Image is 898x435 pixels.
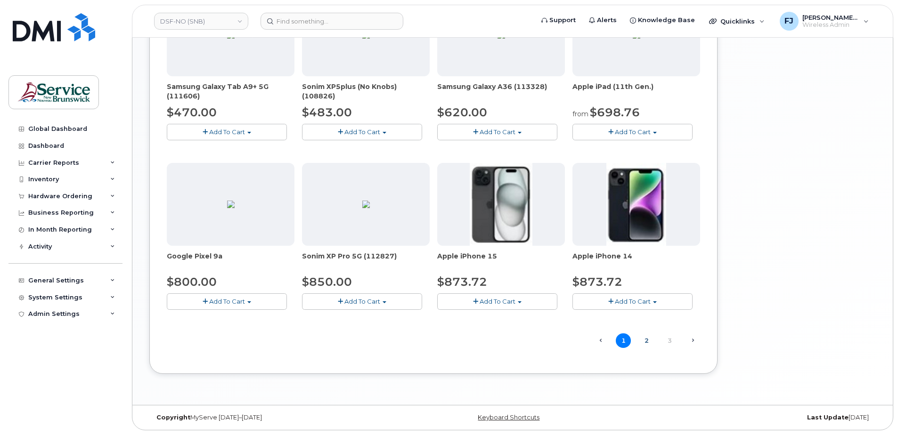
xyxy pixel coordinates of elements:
div: [DATE] [634,414,876,421]
button: Add To Cart [437,293,557,310]
span: Quicklinks [720,17,755,25]
span: [PERSON_NAME] (SNB) [802,14,859,21]
span: $873.72 [437,275,487,289]
button: Add To Cart [167,124,287,140]
input: Find something... [261,13,403,30]
a: Knowledge Base [623,11,702,30]
span: FJ [784,16,793,27]
div: Apple iPhone 15 [437,251,565,270]
a: 2 [639,333,654,348]
a: Next → [685,334,700,346]
button: Add To Cart [572,124,693,140]
small: from [572,110,588,118]
button: Add To Cart [302,124,422,140]
span: $850.00 [302,275,352,289]
span: $470.00 [167,105,217,119]
strong: Last Update [807,414,849,421]
a: Keyboard Shortcuts [478,414,539,421]
div: Apple iPad (11th Gen.) [572,82,700,101]
span: Alerts [597,16,617,25]
span: Wireless Admin [802,21,859,29]
span: Knowledge Base [638,16,695,25]
img: iphone15.jpg [470,163,532,246]
span: Add To Cart [480,128,515,136]
div: Sonim XP5plus (No Knobs) (108826) [302,82,430,101]
img: 13294312-3312-4219-9925-ACC385DD21E2.png [227,201,235,208]
button: Add To Cart [302,293,422,310]
div: Google Pixel 9a [167,251,294,270]
span: 1 [616,333,631,348]
a: Support [535,11,582,30]
span: $698.76 [590,105,640,119]
div: Quicklinks [702,12,771,31]
div: Samsung Galaxy A36 (113328) [437,82,565,101]
a: DSF-NO (SNB) [154,13,248,30]
button: Add To Cart [167,293,287,310]
button: Add To Cart [572,293,693,310]
span: Add To Cart [480,298,515,305]
span: Add To Cart [344,298,380,305]
strong: Copyright [156,414,190,421]
button: Add To Cart [437,124,557,140]
a: Alerts [582,11,623,30]
span: Add To Cart [615,298,651,305]
span: Support [549,16,576,25]
span: Add To Cart [209,298,245,305]
span: Add To Cart [344,128,380,136]
div: MyServe [DATE]–[DATE] [149,414,392,421]
div: Apple iPhone 14 [572,251,700,270]
span: $620.00 [437,105,487,119]
div: Sonim XP Pro 5G (112827) [302,251,430,270]
span: ← Previous [593,334,608,346]
span: $483.00 [302,105,352,119]
span: Add To Cart [615,128,651,136]
span: $873.72 [572,275,622,289]
div: Fougere, Jonathan (SNB) [773,12,875,31]
span: Add To Cart [209,128,245,136]
div: Samsung Galaxy Tab A9+ 5G (111606) [167,82,294,101]
img: B3C71357-DDCE-418C-8EC7-39BB8291D9C5.png [362,201,370,208]
span: $800.00 [167,275,217,289]
img: iphone14.jpg [606,163,667,246]
a: 3 [662,333,677,348]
